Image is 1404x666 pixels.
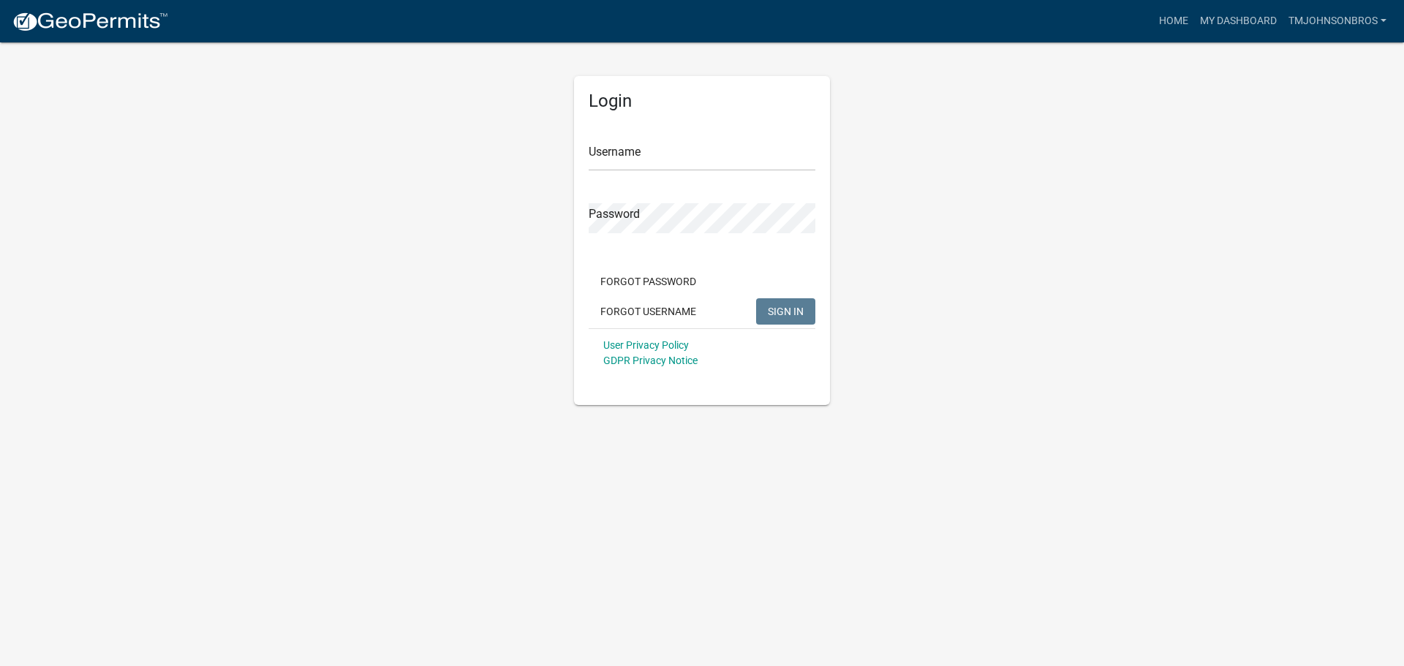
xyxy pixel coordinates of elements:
[756,298,815,325] button: SIGN IN
[589,268,708,295] button: Forgot Password
[1283,7,1392,35] a: TMJohnsonBros
[768,305,804,317] span: SIGN IN
[603,339,689,351] a: User Privacy Policy
[589,91,815,112] h5: Login
[1194,7,1283,35] a: My Dashboard
[589,298,708,325] button: Forgot Username
[1153,7,1194,35] a: Home
[603,355,698,366] a: GDPR Privacy Notice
